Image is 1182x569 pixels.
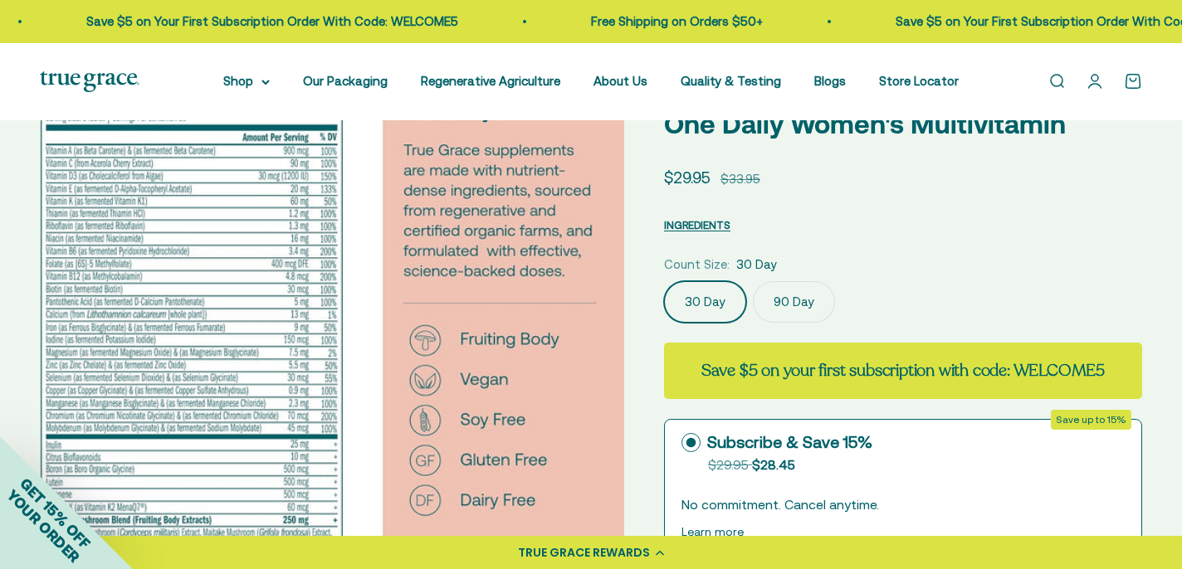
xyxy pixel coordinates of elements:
span: INGREDIENTS [664,219,730,231]
a: Quality & Testing [681,74,781,88]
span: GET 15% OFF [17,474,94,552]
strong: Save $5 on your first subscription with code: WELCOME5 [701,359,1105,382]
a: Regenerative Agriculture [421,74,560,88]
span: YOUR ORDER [3,486,83,566]
summary: Shop [223,71,270,91]
a: Our Packaging [303,74,388,88]
button: INGREDIENTS [664,215,730,235]
legend: Count Size: [664,255,730,275]
p: One Daily Women's Multivitamin [664,103,1142,145]
a: About Us [593,74,647,88]
sale-price: $29.95 [664,165,711,190]
a: Blogs [814,74,846,88]
a: Store Locator [879,74,959,88]
compare-at-price: $33.95 [720,169,760,189]
span: 30 Day [736,255,777,275]
div: TRUE GRACE REWARDS [518,544,650,562]
a: Free Shipping on Orders $50+ [589,14,760,28]
p: Save $5 on Your First Subscription Order With Code: WELCOME5 [84,12,456,32]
